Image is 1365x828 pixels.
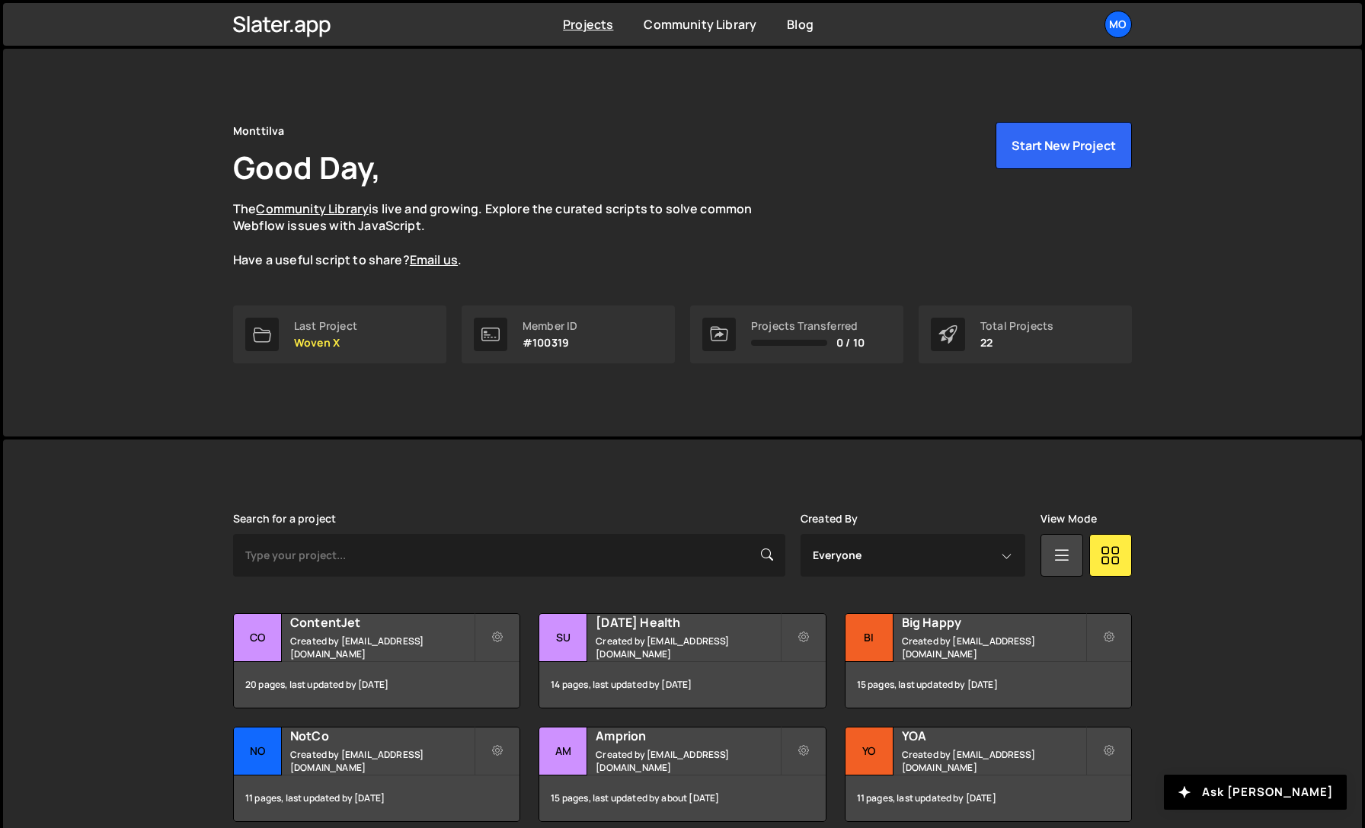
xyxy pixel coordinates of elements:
[539,727,587,775] div: Am
[846,775,1131,821] div: 11 pages, last updated by [DATE]
[751,320,865,332] div: Projects Transferred
[539,662,825,708] div: 14 pages, last updated by [DATE]
[539,775,825,821] div: 15 pages, last updated by about [DATE]
[787,16,814,33] a: Blog
[290,727,474,744] h2: NotCo
[801,513,858,525] label: Created By
[980,320,1053,332] div: Total Projects
[233,513,336,525] label: Search for a project
[596,614,779,631] h2: [DATE] Health
[539,614,587,662] div: Su
[233,613,520,708] a: Co ContentJet Created by [EMAIL_ADDRESS][DOMAIN_NAME] 20 pages, last updated by [DATE]
[290,614,474,631] h2: ContentJet
[523,320,577,332] div: Member ID
[294,320,357,332] div: Last Project
[846,662,1131,708] div: 15 pages, last updated by [DATE]
[233,200,782,269] p: The is live and growing. Explore the curated scripts to solve common Webflow issues with JavaScri...
[902,727,1085,744] h2: YOA
[234,662,519,708] div: 20 pages, last updated by [DATE]
[846,614,893,662] div: Bi
[233,146,381,188] h1: Good Day,
[523,337,577,349] p: #100319
[234,775,519,821] div: 11 pages, last updated by [DATE]
[233,727,520,822] a: No NotCo Created by [EMAIL_ADDRESS][DOMAIN_NAME] 11 pages, last updated by [DATE]
[410,251,458,268] a: Email us
[902,635,1085,660] small: Created by [EMAIL_ADDRESS][DOMAIN_NAME]
[836,337,865,349] span: 0 / 10
[644,16,756,33] a: Community Library
[294,337,357,349] p: Woven X
[596,727,779,744] h2: Amprion
[1164,775,1347,810] button: Ask [PERSON_NAME]
[290,635,474,660] small: Created by [EMAIL_ADDRESS][DOMAIN_NAME]
[902,748,1085,774] small: Created by [EMAIL_ADDRESS][DOMAIN_NAME]
[233,305,446,363] a: Last Project Woven X
[234,614,282,662] div: Co
[596,635,779,660] small: Created by [EMAIL_ADDRESS][DOMAIN_NAME]
[539,613,826,708] a: Su [DATE] Health Created by [EMAIL_ADDRESS][DOMAIN_NAME] 14 pages, last updated by [DATE]
[256,200,369,217] a: Community Library
[1104,11,1132,38] a: Mo
[563,16,613,33] a: Projects
[902,614,1085,631] h2: Big Happy
[596,748,779,774] small: Created by [EMAIL_ADDRESS][DOMAIN_NAME]
[980,337,1053,349] p: 22
[290,748,474,774] small: Created by [EMAIL_ADDRESS][DOMAIN_NAME]
[234,727,282,775] div: No
[233,534,785,577] input: Type your project...
[996,122,1132,169] button: Start New Project
[845,613,1132,708] a: Bi Big Happy Created by [EMAIL_ADDRESS][DOMAIN_NAME] 15 pages, last updated by [DATE]
[1041,513,1097,525] label: View Mode
[233,122,284,140] div: Monttilva
[846,727,893,775] div: YO
[845,727,1132,822] a: YO YOA Created by [EMAIL_ADDRESS][DOMAIN_NAME] 11 pages, last updated by [DATE]
[539,727,826,822] a: Am Amprion Created by [EMAIL_ADDRESS][DOMAIN_NAME] 15 pages, last updated by about [DATE]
